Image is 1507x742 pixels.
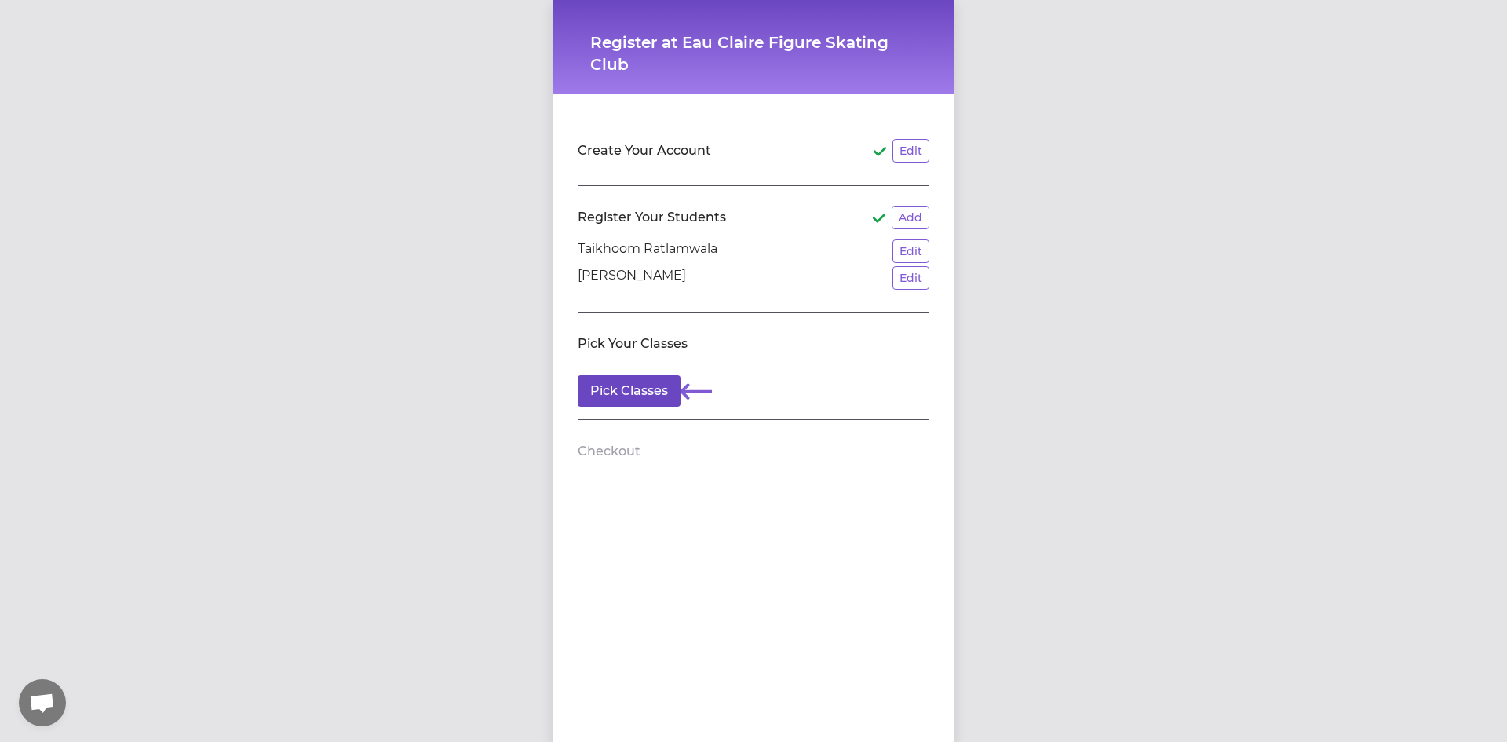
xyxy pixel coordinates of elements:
[578,334,688,353] h2: Pick Your Classes
[892,266,929,290] button: Edit
[892,139,929,163] button: Edit
[19,679,66,726] a: Open chat
[578,141,711,160] h2: Create Your Account
[578,266,686,290] p: [PERSON_NAME]
[590,31,917,75] h1: Register at Eau Claire Figure Skating Club
[578,239,717,263] p: Taikhoom Ratlamwala
[892,206,929,229] button: Add
[892,239,929,263] button: Edit
[578,208,726,227] h2: Register Your Students
[578,442,640,461] h2: Checkout
[578,375,681,407] button: Pick Classes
